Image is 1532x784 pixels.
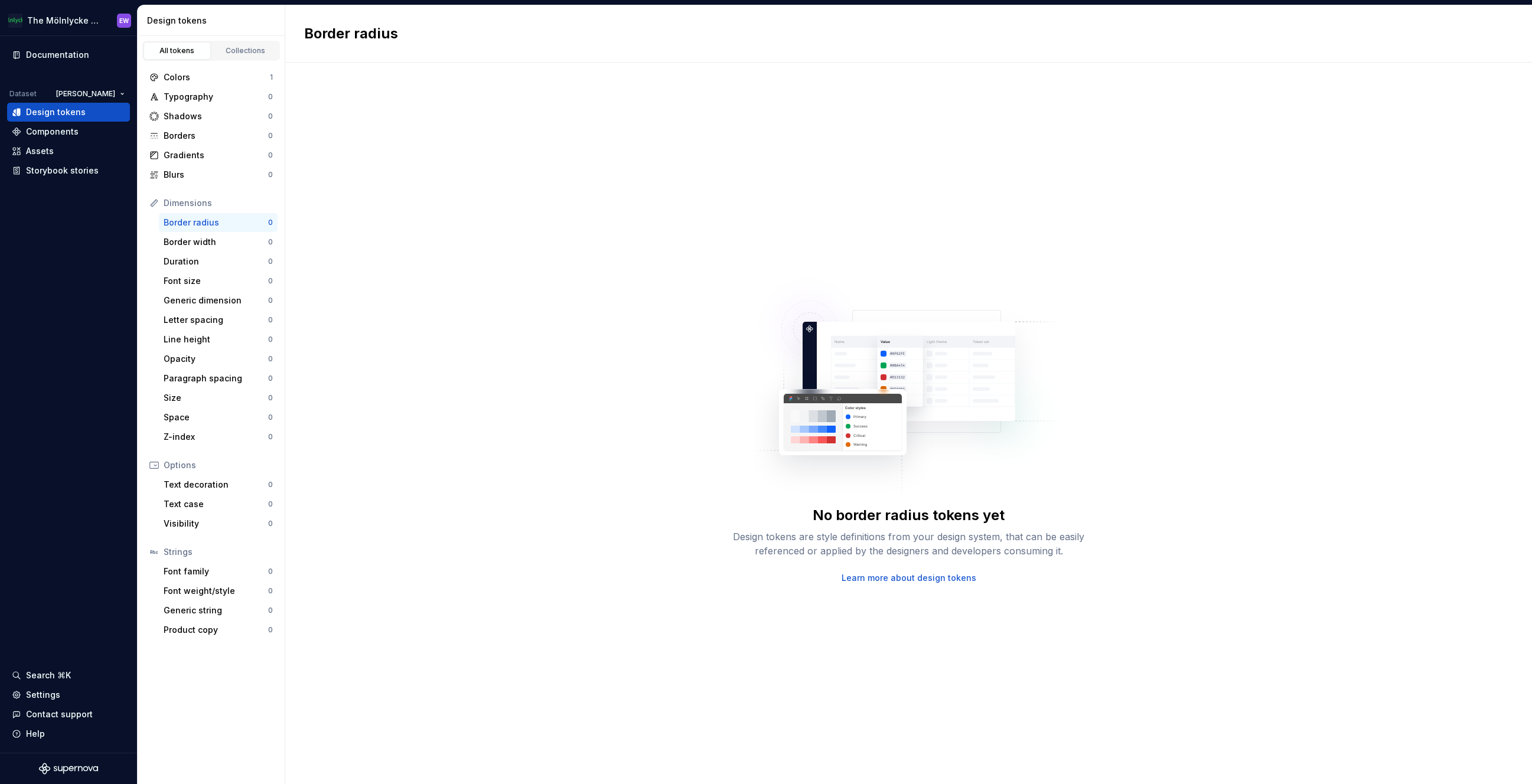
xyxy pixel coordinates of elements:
div: Text decoration [164,479,268,491]
div: Letter spacing [164,314,268,326]
button: The Mölnlycke ExperienceEW [2,8,135,33]
div: Font family [164,566,268,577]
a: Documentation [7,45,130,64]
div: The Mölnlycke Experience [27,15,103,27]
a: Generic dimension0 [159,291,278,310]
div: No border radius tokens yet [813,506,1005,525]
div: 0 [268,393,273,403]
div: 0 [268,606,273,615]
div: 0 [268,296,273,305]
a: Gradients0 [145,146,278,165]
a: Line height0 [159,330,278,349]
div: Design tokens are style definitions from your design system, that can be easily referenced or app... [720,530,1098,558]
a: Opacity0 [159,349,278,368]
button: Contact support [7,705,130,724]
div: 0 [268,354,273,364]
a: Design tokens [7,103,130,122]
div: 0 [268,625,273,635]
div: Font weight/style [164,585,268,597]
div: 0 [268,218,273,227]
div: Gradients [164,149,268,161]
a: Font weight/style0 [159,582,278,600]
a: Borders0 [145,126,278,145]
div: Colors [164,71,270,83]
a: Settings [7,685,130,704]
div: Size [164,392,268,404]
a: Text case0 [159,495,278,514]
div: 0 [268,112,273,121]
div: Dimensions [164,197,273,209]
div: Font size [164,275,268,287]
button: Search ⌘K [7,666,130,685]
div: Design tokens [26,106,86,118]
a: Font family0 [159,562,278,581]
a: Visibility0 [159,514,278,533]
div: Components [26,126,79,138]
div: Visibility [164,518,268,530]
div: 0 [268,237,273,247]
h2: Border radius [304,24,398,43]
div: Duration [164,256,268,267]
a: Storybook stories [7,161,130,180]
button: Help [7,724,130,743]
a: Generic string0 [159,601,278,620]
a: Learn more about design tokens [842,572,976,584]
div: 0 [268,480,273,489]
a: Z-index0 [159,427,278,446]
div: 0 [268,499,273,509]
div: 0 [268,92,273,102]
button: [PERSON_NAME] [51,86,130,102]
span: [PERSON_NAME] [56,89,115,99]
div: 0 [268,151,273,160]
div: Settings [26,689,60,701]
div: Documentation [26,49,89,61]
div: All tokens [148,46,207,55]
a: Components [7,122,130,141]
a: Border width0 [159,233,278,251]
a: Space0 [159,408,278,427]
div: Strings [164,546,273,558]
a: Border radius0 [159,213,278,232]
div: Border width [164,236,268,248]
a: Letter spacing0 [159,311,278,329]
a: Font size0 [159,272,278,290]
a: Blurs0 [145,165,278,184]
div: Z-index [164,431,268,443]
img: 91fb9bbd-befe-470e-ae9b-8b56c3f0f44a.png [8,14,22,28]
div: Generic string [164,605,268,616]
a: Paragraph spacing0 [159,369,278,388]
div: 0 [268,413,273,422]
div: Opacity [164,353,268,365]
div: Space [164,411,268,423]
div: Line height [164,334,268,345]
div: Design tokens [147,15,280,27]
a: Product copy0 [159,620,278,639]
div: Assets [26,145,54,157]
div: 0 [268,335,273,344]
a: Colors1 [145,68,278,87]
div: Paragraph spacing [164,373,268,384]
div: 0 [268,315,273,325]
div: 1 [270,73,273,82]
div: 0 [268,257,273,266]
div: 0 [268,170,273,179]
div: Options [164,459,273,471]
div: Help [26,728,45,740]
div: Generic dimension [164,295,268,306]
div: Typography [164,91,268,103]
div: 0 [268,586,273,596]
div: 0 [268,567,273,576]
div: Shadows [164,110,268,122]
a: Size0 [159,388,278,407]
a: Typography0 [145,87,278,106]
svg: Supernova Logo [39,763,98,775]
div: 0 [268,519,273,528]
div: EW [119,16,129,25]
div: Text case [164,498,268,510]
a: Text decoration0 [159,475,278,494]
div: Contact support [26,708,93,720]
div: Storybook stories [26,165,99,177]
div: Product copy [164,624,268,636]
div: 0 [268,374,273,383]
